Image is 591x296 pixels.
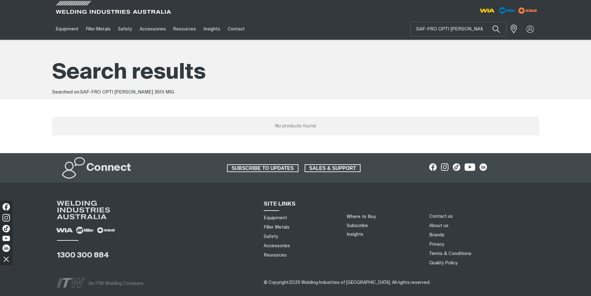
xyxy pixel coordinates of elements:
[224,18,248,40] a: Contact
[347,232,363,237] a: Insights
[52,18,417,40] nav: Main
[264,215,287,221] a: Equipment
[305,164,361,172] a: SALES & SUPPORT
[264,243,290,249] a: Accessories
[429,213,453,220] a: Contact us
[429,232,444,238] a: Brands
[2,203,10,211] img: Facebook
[264,280,430,285] span: ​​​​​​​​​​​​​​​​​​ ​​​​​​
[427,212,546,267] nav: Footer
[261,213,339,260] nav: Sitemap
[264,252,287,258] a: Resources
[429,260,457,266] a: Quality Policy
[82,18,114,40] a: Filler Metals
[52,59,539,87] h1: Search results
[200,18,224,40] a: Insights
[114,18,136,40] a: Safety
[52,18,82,40] a: Equipment
[228,164,298,172] span: SUBSCRIBE TO UPDATES
[486,22,507,36] button: Search products
[429,250,471,257] a: Terms & Conditions
[170,18,200,40] a: Resources
[52,117,539,135] div: No products found.
[305,164,360,172] span: SALES & SUPPORT
[429,222,448,229] a: About us
[2,214,10,221] img: Instagram
[52,89,539,96] div: Searched on:
[80,90,174,94] span: SAF-FRO OPTI [PERSON_NAME] 350I MIG
[264,233,278,240] a: Safety
[411,22,506,36] input: Product name or item number...
[89,281,143,286] span: An ITW Welding Company
[136,18,170,40] a: Accessories
[227,164,298,172] a: SUBSCRIBE TO UPDATES
[2,225,10,232] img: TikTok
[264,224,289,230] a: Filler Metals
[2,244,10,252] img: LinkedIn
[57,252,109,259] a: 1300 300 884
[264,201,296,207] span: SITE LINKS
[86,161,131,175] h2: Connect
[516,6,539,15] img: miller
[2,236,10,241] img: YouTube
[347,214,376,219] a: Where to Buy
[264,280,430,285] span: © Copyright 2025 Welding Industries of [GEOGRAPHIC_DATA] . All rights reserved.
[429,241,444,248] a: Privacy
[1,254,11,264] img: hide socials
[347,223,368,228] a: Subscribe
